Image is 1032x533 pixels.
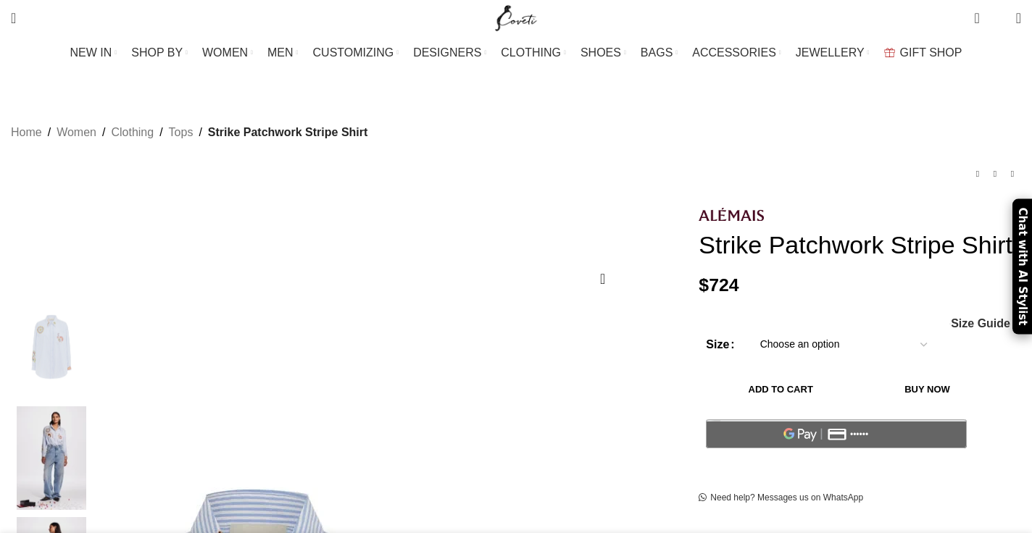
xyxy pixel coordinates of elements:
[699,208,764,221] img: Alemais
[4,4,23,33] a: Search
[862,374,992,405] button: Buy now
[994,14,1004,25] span: 0
[202,46,248,59] span: WOMEN
[169,123,193,142] a: Tops
[7,406,96,510] img: Alemais dress
[501,46,561,59] span: CLOTHING
[706,419,967,448] button: Pay with GPay
[851,429,870,440] text: ••••••
[501,38,566,67] a: CLOTHING
[70,38,117,67] a: NEW IN
[706,374,855,405] button: Add to cart
[7,295,96,398] img: Alemais
[641,38,678,67] a: BAGS
[641,46,673,59] span: BAGS
[884,38,962,67] a: GIFT SHOP
[699,230,1021,260] h1: Strike Patchwork Stripe Shirt
[131,38,188,67] a: SHOP BY
[699,275,738,295] bdi: 724
[413,46,481,59] span: DESIGNERS
[991,4,1005,33] div: My Wishlist
[1004,165,1021,182] a: Next product
[70,46,112,59] span: NEW IN
[267,38,298,67] a: MEN
[900,46,962,59] span: GIFT SHOP
[313,38,399,67] a: CUSTOMIZING
[975,7,986,18] span: 0
[57,123,96,142] a: Women
[580,38,626,67] a: SHOES
[796,46,865,59] span: JEWELLERY
[267,46,294,59] span: MEN
[884,48,895,57] img: GiftBag
[950,318,1010,330] a: Size Guide
[706,335,734,354] label: Size
[699,275,709,295] span: $
[692,38,781,67] a: ACCESSORIES
[131,46,183,59] span: SHOP BY
[11,123,367,142] nav: Breadcrumb
[967,4,986,33] a: 0
[699,492,863,504] a: Need help? Messages us on WhatsApp
[703,456,970,458] iframe: Secure payment input frame
[580,46,621,59] span: SHOES
[692,46,776,59] span: ACCESSORIES
[208,123,368,142] span: Strike Patchwork Stripe Shirt
[492,11,541,23] a: Site logo
[11,123,42,142] a: Home
[413,38,486,67] a: DESIGNERS
[796,38,870,67] a: JEWELLERY
[4,38,1028,67] div: Main navigation
[111,123,154,142] a: Clothing
[202,38,253,67] a: WOMEN
[969,165,986,182] a: Previous product
[313,46,394,59] span: CUSTOMIZING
